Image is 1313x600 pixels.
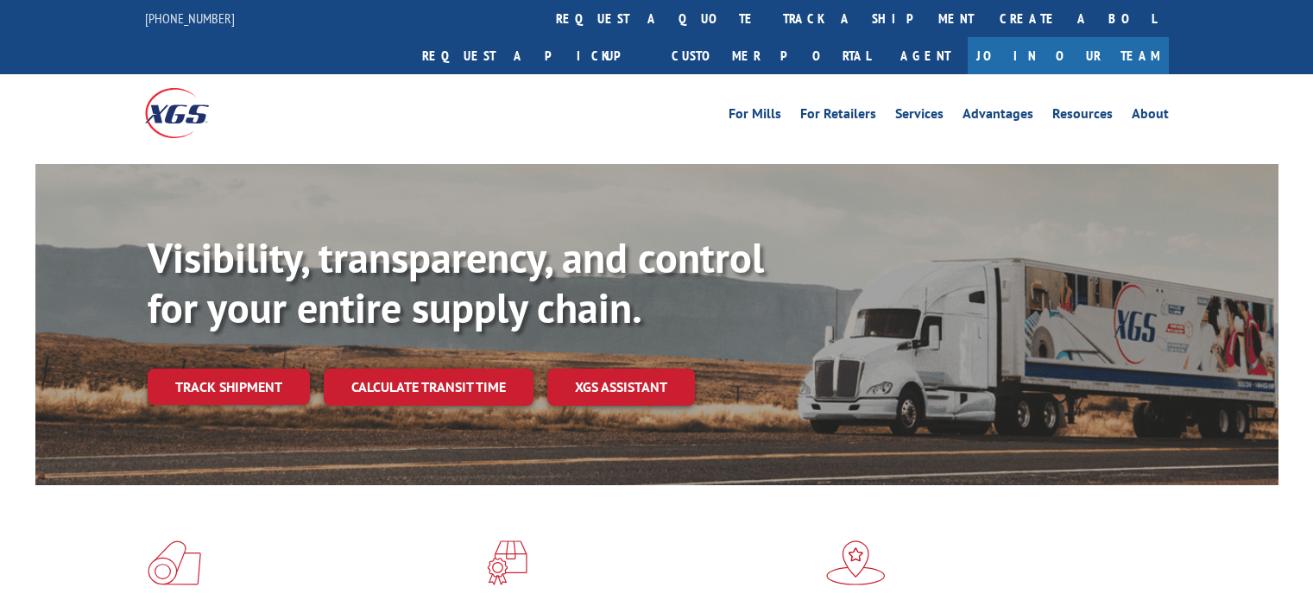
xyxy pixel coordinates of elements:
[659,37,883,74] a: Customer Portal
[963,107,1033,126] a: Advantages
[148,369,310,405] a: Track shipment
[1052,107,1113,126] a: Resources
[729,107,781,126] a: For Mills
[883,37,968,74] a: Agent
[547,369,695,406] a: XGS ASSISTANT
[409,37,659,74] a: Request a pickup
[145,9,235,27] a: [PHONE_NUMBER]
[800,107,876,126] a: For Retailers
[324,369,533,406] a: Calculate transit time
[148,231,764,334] b: Visibility, transparency, and control for your entire supply chain.
[148,540,201,585] img: xgs-icon-total-supply-chain-intelligence-red
[826,540,886,585] img: xgs-icon-flagship-distribution-model-red
[1132,107,1169,126] a: About
[487,540,527,585] img: xgs-icon-focused-on-flooring-red
[968,37,1169,74] a: Join Our Team
[895,107,944,126] a: Services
